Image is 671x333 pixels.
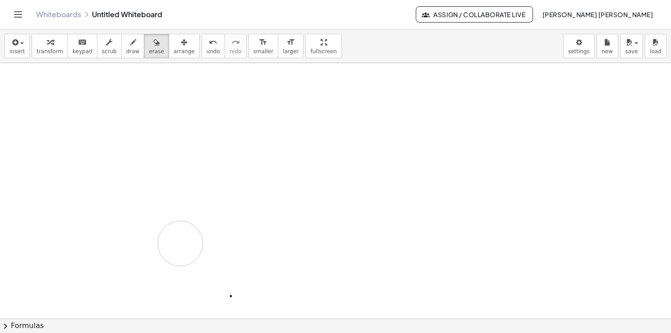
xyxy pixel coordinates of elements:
[11,7,25,22] button: Toggle navigation
[121,34,145,58] button: draw
[144,34,169,58] button: erase
[231,37,240,48] i: redo
[68,34,97,58] button: keyboardkeypad
[278,34,303,58] button: format_sizelarger
[568,48,590,55] span: settings
[37,48,63,55] span: transform
[102,48,117,55] span: scrub
[259,37,267,48] i: format_size
[563,34,595,58] button: settings
[305,34,341,58] button: fullscreen
[230,48,242,55] span: redo
[209,37,217,48] i: undo
[78,37,87,48] i: keyboard
[73,48,92,55] span: keypad
[650,48,662,55] span: load
[174,48,195,55] span: arrange
[9,48,25,55] span: insert
[36,10,81,19] a: Whiteboards
[423,10,526,18] span: Assign / Collaborate Live
[202,34,225,58] button: undoundo
[620,34,643,58] button: save
[207,48,220,55] span: undo
[97,34,122,58] button: scrub
[32,34,68,58] button: transform
[602,48,613,55] span: new
[149,48,164,55] span: erase
[283,48,299,55] span: larger
[416,6,533,23] button: Assign / Collaborate Live
[225,34,247,58] button: redoredo
[126,48,140,55] span: draw
[253,48,273,55] span: smaller
[535,6,660,23] button: [PERSON_NAME] [PERSON_NAME]
[625,48,638,55] span: save
[169,34,200,58] button: arrange
[542,10,653,18] span: [PERSON_NAME] [PERSON_NAME]
[5,34,30,58] button: insert
[645,34,666,58] button: load
[310,48,336,55] span: fullscreen
[248,34,278,58] button: format_sizesmaller
[286,37,295,48] i: format_size
[597,34,618,58] button: new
